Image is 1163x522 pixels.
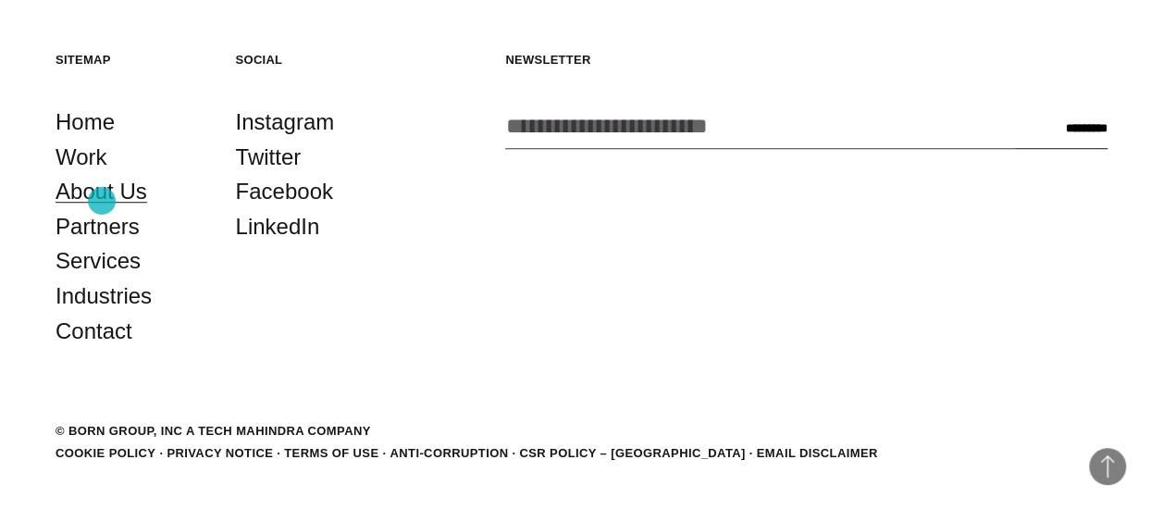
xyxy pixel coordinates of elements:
a: Services [56,243,141,279]
button: Back to Top [1089,448,1126,485]
h5: Sitemap [56,52,208,68]
a: Terms of Use [284,446,378,460]
a: Cookie Policy [56,446,155,460]
a: Facebook [236,174,333,209]
a: About Us [56,174,147,209]
a: LinkedIn [236,209,320,244]
a: Email Disclaimer [757,446,878,460]
h5: Newsletter [505,52,1107,68]
a: Instagram [236,105,335,140]
a: Privacy Notice [167,446,273,460]
a: Anti-Corruption [390,446,508,460]
a: Partners [56,209,140,244]
a: Industries [56,279,152,314]
a: CSR POLICY – [GEOGRAPHIC_DATA] [519,446,745,460]
h5: Social [236,52,389,68]
a: Home [56,105,115,140]
a: Twitter [236,140,302,175]
a: Contact [56,314,132,349]
a: Work [56,140,107,175]
div: © BORN GROUP, INC A Tech Mahindra Company [56,422,371,441]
